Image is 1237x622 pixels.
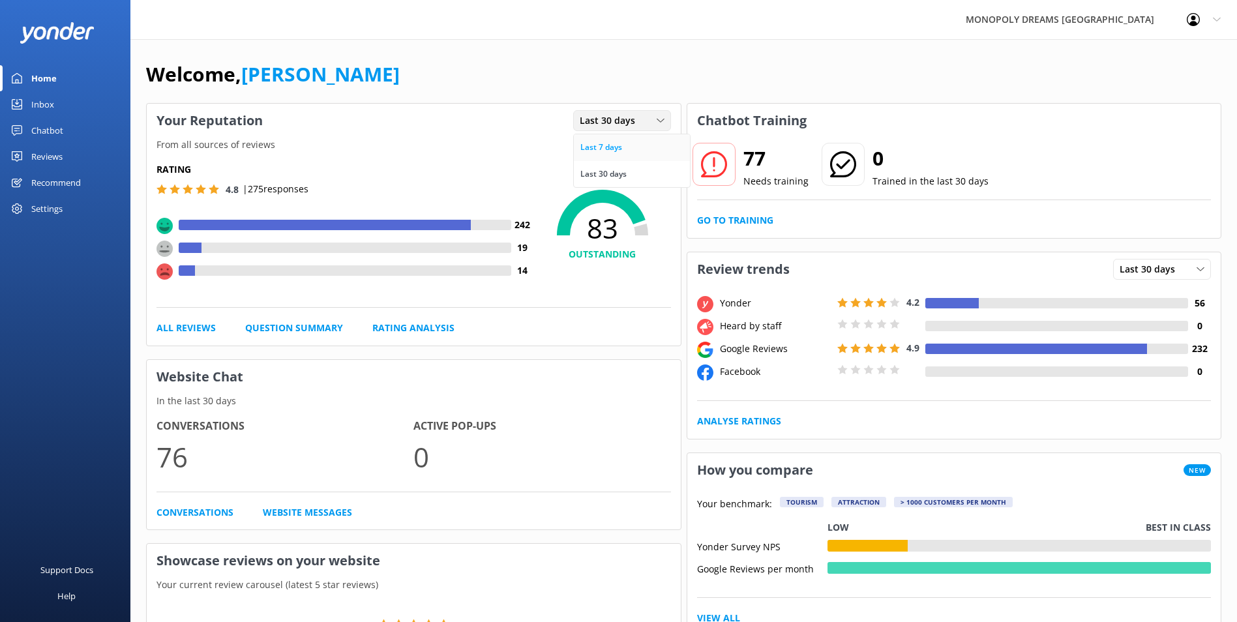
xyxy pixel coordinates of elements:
[147,138,681,152] p: From all sources of reviews
[146,59,400,90] h1: Welcome,
[57,583,76,609] div: Help
[827,520,849,535] p: Low
[147,360,681,394] h3: Website Chat
[534,162,671,177] p: NPS
[687,252,799,286] h3: Review trends
[147,394,681,408] p: In the last 30 days
[687,104,816,138] h3: Chatbot Training
[580,168,627,181] div: Last 30 days
[894,497,1013,507] div: > 1000 customers per month
[906,296,919,308] span: 4.2
[534,247,671,261] h4: OUTSTANDING
[31,91,54,117] div: Inbox
[697,414,781,428] a: Analyse Ratings
[156,162,534,177] h5: Rating
[413,418,670,435] h4: Active Pop-ups
[697,562,827,574] div: Google Reviews per month
[1120,262,1183,276] span: Last 30 days
[1146,520,1211,535] p: Best in class
[717,364,834,379] div: Facebook
[580,113,643,128] span: Last 30 days
[31,170,81,196] div: Recommend
[147,104,273,138] h3: Your Reputation
[31,143,63,170] div: Reviews
[717,342,834,356] div: Google Reviews
[1188,319,1211,333] h4: 0
[245,321,343,335] a: Question Summary
[687,453,823,487] h3: How you compare
[31,117,63,143] div: Chatbot
[147,578,681,592] p: Your current review carousel (latest 5 star reviews)
[743,174,809,188] p: Needs training
[156,435,413,479] p: 76
[156,505,233,520] a: Conversations
[872,174,989,188] p: Trained in the last 30 days
[31,196,63,222] div: Settings
[717,296,834,310] div: Yonder
[872,143,989,174] h2: 0
[31,65,57,91] div: Home
[780,497,824,507] div: Tourism
[831,497,886,507] div: Attraction
[1188,364,1211,379] h4: 0
[372,321,455,335] a: Rating Analysis
[1188,342,1211,356] h4: 232
[511,241,534,255] h4: 19
[413,435,670,479] p: 0
[1184,464,1211,476] span: New
[697,540,827,552] div: Yonder Survey NPS
[40,557,93,583] div: Support Docs
[511,218,534,232] h4: 242
[697,213,773,228] a: Go to Training
[534,212,671,244] span: 83
[697,497,772,512] p: Your benchmark:
[226,183,239,196] span: 4.8
[906,342,919,354] span: 4.9
[20,22,95,44] img: yonder-white-logo.png
[263,505,352,520] a: Website Messages
[241,61,400,87] a: [PERSON_NAME]
[1188,296,1211,310] h4: 56
[743,143,809,174] h2: 77
[147,544,681,578] h3: Showcase reviews on your website
[717,319,834,333] div: Heard by staff
[511,263,534,278] h4: 14
[243,182,308,196] p: | 275 responses
[156,321,216,335] a: All Reviews
[580,141,622,154] div: Last 7 days
[156,418,413,435] h4: Conversations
